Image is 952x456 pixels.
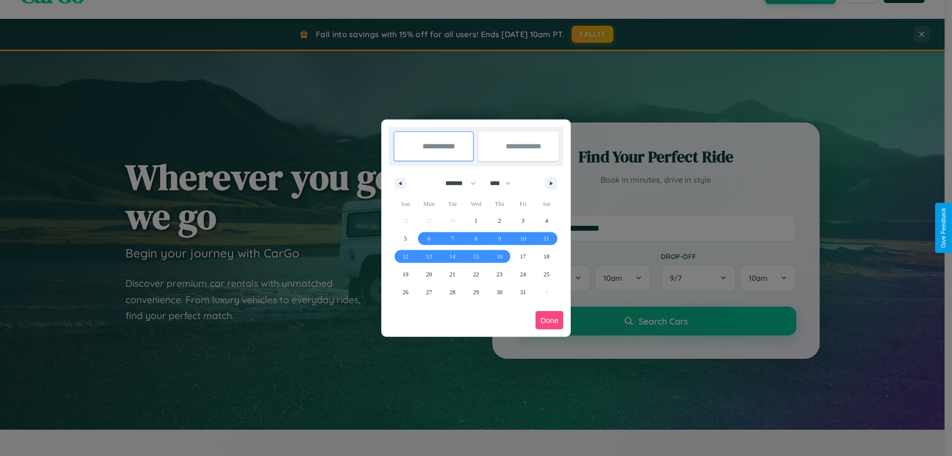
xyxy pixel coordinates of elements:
span: 8 [475,230,477,248]
span: 13 [426,248,432,265]
span: Sat [535,196,558,212]
span: Fri [511,196,535,212]
button: 4 [535,212,558,230]
button: 22 [464,265,487,283]
button: 28 [441,283,464,301]
span: 23 [496,265,502,283]
span: 14 [450,248,456,265]
span: 29 [473,283,479,301]
button: 5 [394,230,417,248]
button: 13 [417,248,440,265]
button: 25 [535,265,558,283]
button: Done [535,311,563,329]
button: 17 [511,248,535,265]
span: 19 [403,265,409,283]
span: 3 [522,212,525,230]
button: 20 [417,265,440,283]
span: 18 [543,248,549,265]
button: 23 [488,265,511,283]
button: 15 [464,248,487,265]
button: 11 [535,230,558,248]
span: 15 [473,248,479,265]
span: 31 [520,283,526,301]
button: 26 [394,283,417,301]
span: Tue [441,196,464,212]
button: 9 [488,230,511,248]
span: 25 [543,265,549,283]
span: 24 [520,265,526,283]
span: Mon [417,196,440,212]
span: 26 [403,283,409,301]
span: 30 [496,283,502,301]
span: 5 [404,230,407,248]
button: 18 [535,248,558,265]
button: 1 [464,212,487,230]
span: 6 [427,230,430,248]
span: Sun [394,196,417,212]
button: 3 [511,212,535,230]
span: 28 [450,283,456,301]
span: 21 [450,265,456,283]
button: 16 [488,248,511,265]
span: 10 [520,230,526,248]
button: 14 [441,248,464,265]
span: 1 [475,212,477,230]
button: 7 [441,230,464,248]
button: 10 [511,230,535,248]
button: 31 [511,283,535,301]
button: 29 [464,283,487,301]
button: 24 [511,265,535,283]
span: Thu [488,196,511,212]
button: 27 [417,283,440,301]
span: 4 [545,212,548,230]
button: 8 [464,230,487,248]
button: 21 [441,265,464,283]
span: 7 [451,230,454,248]
span: Wed [464,196,487,212]
span: 12 [403,248,409,265]
span: 11 [543,230,549,248]
span: 16 [496,248,502,265]
button: 12 [394,248,417,265]
span: 17 [520,248,526,265]
button: 2 [488,212,511,230]
span: 9 [498,230,501,248]
button: 6 [417,230,440,248]
span: 27 [426,283,432,301]
span: 2 [498,212,501,230]
span: 20 [426,265,432,283]
div: Give Feedback [940,208,947,248]
span: 22 [473,265,479,283]
button: 19 [394,265,417,283]
button: 30 [488,283,511,301]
